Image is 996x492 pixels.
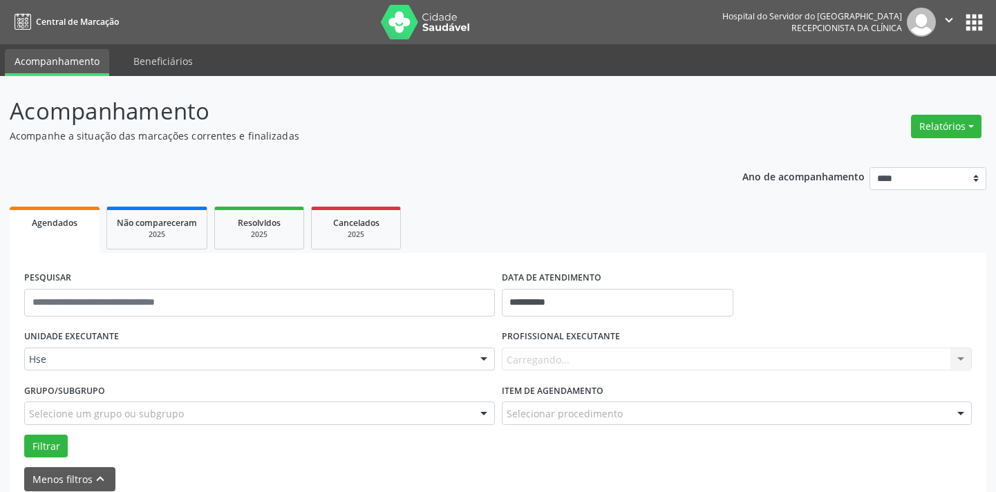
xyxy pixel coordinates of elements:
label: PROFISSIONAL EXECUTANTE [502,326,620,348]
a: Central de Marcação [10,10,119,33]
p: Acompanhamento [10,94,693,129]
label: Grupo/Subgrupo [24,380,105,401]
span: Não compareceram [117,217,197,229]
i: keyboard_arrow_up [93,471,108,486]
label: PESQUISAR [24,267,71,289]
span: Recepcionista da clínica [791,22,902,34]
button: Relatórios [911,115,981,138]
p: Ano de acompanhamento [742,167,865,184]
span: Cancelados [333,217,379,229]
span: Hse [29,352,467,366]
button: Menos filtroskeyboard_arrow_up [24,467,115,491]
span: Resolvidos [238,217,281,229]
div: 2025 [321,229,391,240]
button: Filtrar [24,435,68,458]
label: Item de agendamento [502,380,603,401]
label: DATA DE ATENDIMENTO [502,267,601,289]
p: Acompanhe a situação das marcações correntes e finalizadas [10,129,693,143]
img: img [907,8,936,37]
span: Agendados [32,217,77,229]
button: apps [962,10,986,35]
a: Beneficiários [124,49,203,73]
span: Central de Marcação [36,16,119,28]
i:  [941,12,957,28]
div: 2025 [117,229,197,240]
label: UNIDADE EXECUTANTE [24,326,119,348]
button:  [936,8,962,37]
div: Hospital do Servidor do [GEOGRAPHIC_DATA] [722,10,902,22]
span: Selecionar procedimento [507,406,623,421]
span: Selecione um grupo ou subgrupo [29,406,184,421]
div: 2025 [225,229,294,240]
a: Acompanhamento [5,49,109,76]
